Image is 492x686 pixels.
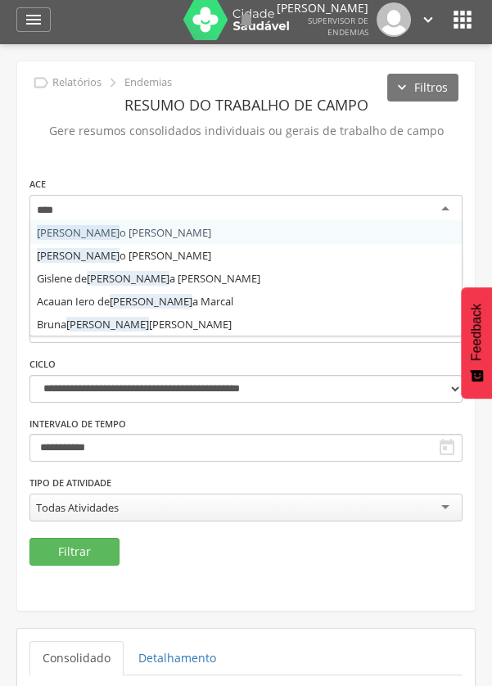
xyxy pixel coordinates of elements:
p: Relatórios [52,76,102,89]
div: Todas Atividades [36,500,119,515]
i:  [437,438,457,458]
span: Supervisor de Endemias [308,15,368,38]
header: Resumo do Trabalho de Campo [29,90,463,120]
label: Tipo de Atividade [29,476,111,490]
span: [PERSON_NAME] [66,317,149,332]
span: [PERSON_NAME] [37,248,120,263]
a:  [16,7,51,32]
div: o [PERSON_NAME] [30,244,462,267]
a:  [237,2,256,37]
a: Detalhamento [125,641,229,675]
label: ACE [29,178,46,191]
div: Bruna [PERSON_NAME] [30,313,462,336]
i:  [237,10,256,29]
button: Feedback - Mostrar pesquisa [461,287,492,399]
span: [PERSON_NAME] [37,225,120,240]
label: Ciclo [29,358,56,371]
i:  [104,74,122,92]
a: Consolidado [29,641,124,675]
i:  [32,74,50,92]
p: Gere resumos consolidados individuais ou gerais de trabalho de campo [29,120,463,142]
p: Endemias [124,76,172,89]
button: Filtros [387,74,458,102]
span: Feedback [469,304,484,361]
button: Filtrar [29,538,120,566]
span: [PERSON_NAME] [110,294,192,309]
div: Acauan Iero de a Marcal [30,290,462,313]
span: [PERSON_NAME] [87,271,169,286]
p: [PERSON_NAME] [277,2,368,14]
i:  [24,10,43,29]
i:  [419,11,437,29]
div: o [PERSON_NAME] [30,221,462,244]
label: Intervalo de Tempo [29,417,126,431]
div: Gislene de a [PERSON_NAME] [30,267,462,290]
i:  [449,7,476,33]
a:  [419,2,437,37]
